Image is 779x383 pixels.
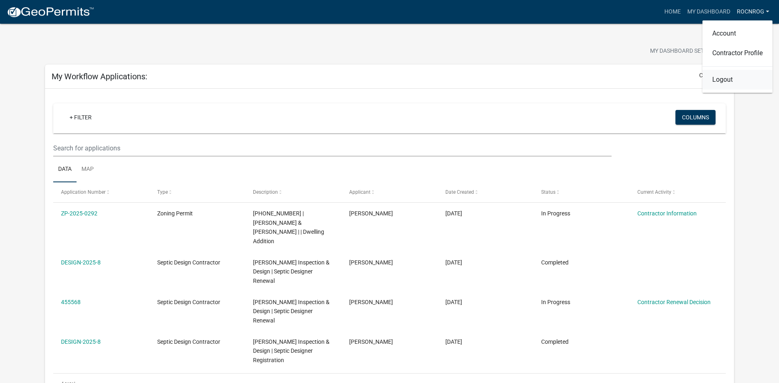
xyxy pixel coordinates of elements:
[253,259,330,284] span: Roger Hurd Inspection & Design | Septic Designer Renewal
[61,189,106,195] span: Application Number
[61,210,97,217] a: ZP-2025-0292
[702,20,772,93] div: rocnrog
[445,299,462,305] span: 07/28/2025
[157,259,220,266] span: Septic Design Contractor
[157,189,168,195] span: Type
[61,259,101,266] a: DESIGN-2025-8
[53,140,612,157] input: Search for applications
[149,182,246,202] datatable-header-cell: Type
[349,210,393,217] span: Roger Hurd
[63,110,98,125] a: + Filter
[349,338,393,345] span: Roger Hurd
[650,47,720,56] span: My Dashboard Settings
[253,338,330,364] span: Roger Hurd Inspection & Design | Septic Designer Registration
[61,299,81,305] a: 455568
[61,338,101,345] a: DESIGN-2025-8
[445,259,462,266] span: 08/26/2025
[53,182,149,202] datatable-header-cell: Application Number
[437,182,533,202] datatable-header-cell: Date Created
[349,299,393,305] span: Roger Hurd
[637,299,711,305] a: Contractor Renewal Decision
[661,4,684,20] a: Home
[702,70,772,90] a: Logout
[349,189,370,195] span: Applicant
[684,4,734,20] a: My Dashboard
[533,182,630,202] datatable-header-cell: Status
[630,182,726,202] datatable-header-cell: Current Activity
[157,299,220,305] span: Septic Design Contractor
[253,189,278,195] span: Description
[637,210,697,217] a: Contractor Information
[445,210,462,217] span: 09/13/2025
[157,210,193,217] span: Zoning Permit
[341,182,438,202] datatable-header-cell: Applicant
[541,338,569,345] span: Completed
[644,43,738,59] button: My Dashboard Settingssettings
[699,71,727,80] button: collapse
[702,43,772,63] a: Contractor Profile
[445,189,474,195] span: Date Created
[541,299,570,305] span: In Progress
[253,210,324,244] span: 45-036-1420 | HURD, ROGER L & JOANN | | Dwelling Addition
[541,189,555,195] span: Status
[349,259,393,266] span: Roger Hurd
[637,189,671,195] span: Current Activity
[734,4,772,20] a: rocnrog
[675,110,716,125] button: Columns
[253,299,330,324] span: Roger Hurd Inspection & Design | Septic Designer Renewal
[157,338,220,345] span: Septic Design Contractor
[541,210,570,217] span: In Progress
[445,338,462,345] span: 03/14/2025
[77,157,99,183] a: Map
[53,157,77,183] a: Data
[52,72,147,81] h5: My Workflow Applications:
[702,24,772,43] a: Account
[245,182,341,202] datatable-header-cell: Description
[541,259,569,266] span: Completed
